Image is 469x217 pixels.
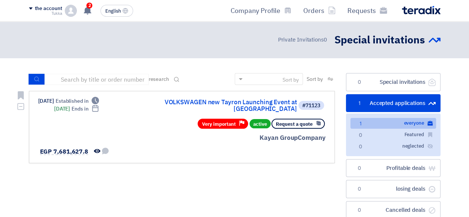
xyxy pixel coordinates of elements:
[359,144,362,149] font: 0
[404,131,424,138] font: Featured
[40,147,89,156] font: EGP 7,681,627.8
[386,206,425,214] font: Cancelled deals
[72,105,88,113] font: Ends in
[149,99,297,112] a: VOLKSWAGEN new Tayron Launching Event at [GEOGRAPHIC_DATA]
[370,99,425,107] font: Accepted applications
[346,94,440,112] a: Accepted applications1
[404,119,424,126] font: everyone
[164,98,297,114] font: VOLKSWAGEN new Tayron Launching Event at [GEOGRAPHIC_DATA]
[341,2,393,19] a: Requests
[253,120,267,127] font: active
[283,76,299,84] font: Sort by
[202,121,236,128] font: Very important
[260,133,298,142] font: Kayan Group
[35,4,62,12] font: the account
[54,105,70,113] font: [DATE]
[297,2,341,19] a: Orders
[359,132,362,138] font: 0
[346,180,440,198] a: losing deals0
[105,7,121,14] font: English
[402,142,424,149] font: neglected
[100,5,133,17] button: English
[358,79,361,85] font: 0
[65,5,77,17] img: profile_test.png
[298,133,325,142] font: Company
[346,73,440,91] a: Special invitations0
[334,32,425,48] font: Special invitations
[360,121,361,126] font: 1
[358,186,361,192] font: 0
[278,36,323,44] font: Private Invitations
[402,6,440,14] img: Teradix logo
[56,97,89,105] font: Established in
[358,165,361,171] font: 0
[149,75,169,83] font: research
[347,6,376,16] font: Requests
[359,101,360,106] font: 1
[231,6,280,16] font: Company Profile
[302,102,320,109] font: #71123
[386,164,425,172] font: Profitable deals
[396,185,425,193] font: losing deals
[307,75,323,83] font: Sort by
[276,121,313,128] font: Request a quote
[358,207,361,213] font: 0
[303,6,324,16] font: Orders
[88,3,91,8] font: 2
[38,97,54,105] font: [DATE]
[346,159,440,177] a: Profitable deals0
[52,10,62,17] font: Tukka
[379,78,425,86] font: Special invitations
[45,74,149,85] input: Search by title or order number
[324,36,327,44] font: 0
